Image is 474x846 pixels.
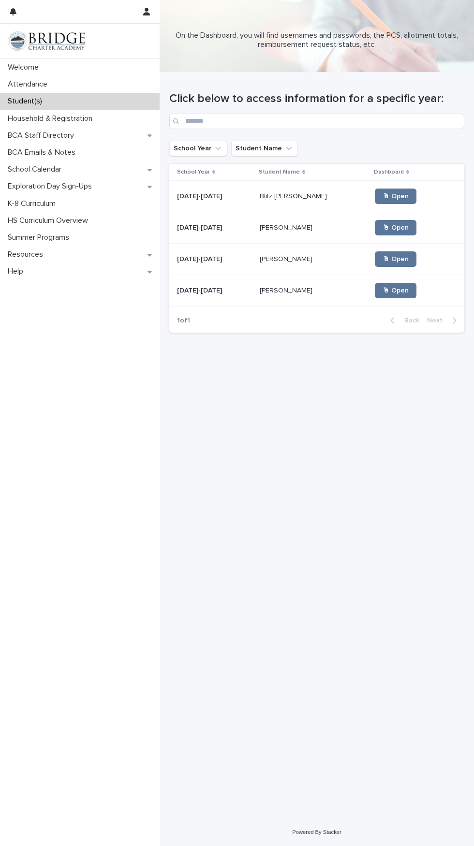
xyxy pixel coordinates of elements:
p: HS Curriculum Overview [4,216,96,225]
p: Exploration Day Sign-Ups [4,182,100,191]
p: [DATE]-[DATE] [177,285,224,295]
p: Student Name [259,167,300,177]
p: Summer Programs [4,233,77,242]
p: On the Dashboard, you will find usernames and passwords, the PCS, allotment totals, reimbursement... [169,31,464,49]
p: School Calendar [4,165,69,174]
a: Powered By Stacker [292,829,341,835]
input: Search [169,114,464,129]
span: 🖱 Open [383,224,409,231]
tr: [DATE]-[DATE][DATE]-[DATE] [PERSON_NAME][PERSON_NAME] 🖱 Open [169,275,464,306]
a: 🖱 Open [375,189,416,204]
p: Help [4,267,31,276]
p: Dashboard [374,167,404,177]
button: Student Name [231,141,298,156]
p: [DATE]-[DATE] [177,222,224,232]
span: 🖱 Open [383,193,409,200]
p: BCA Staff Directory [4,131,82,140]
p: School Year [177,167,210,177]
p: Resources [4,250,51,259]
button: Next [423,316,464,325]
tr: [DATE]-[DATE][DATE]-[DATE] [PERSON_NAME][PERSON_NAME] 🖱 Open [169,212,464,244]
p: Welcome [4,63,46,72]
span: 🖱 Open [383,287,409,294]
p: Household & Registration [4,114,100,123]
p: [PERSON_NAME] [260,222,314,232]
p: BCA Emails & Notes [4,148,83,157]
p: [DATE]-[DATE] [177,253,224,263]
p: K-8 Curriculum [4,199,63,208]
p: [PERSON_NAME] [260,285,314,295]
p: Student(s) [4,97,50,106]
span: 🖱 Open [383,256,409,263]
img: V1C1m3IdTEidaUdm9Hs0 [8,31,85,51]
a: 🖱 Open [375,220,416,235]
span: Next [427,317,448,324]
p: Blitz [PERSON_NAME] [260,190,329,201]
p: 1 of 1 [169,309,198,333]
p: Attendance [4,80,55,89]
tr: [DATE]-[DATE][DATE]-[DATE] Blitz [PERSON_NAME]Blitz [PERSON_NAME] 🖱 Open [169,181,464,212]
a: 🖱 Open [375,251,416,267]
button: School Year [169,141,227,156]
a: 🖱 Open [375,283,416,298]
span: Back [399,317,419,324]
button: Back [383,316,423,325]
tr: [DATE]-[DATE][DATE]-[DATE] [PERSON_NAME][PERSON_NAME] 🖱 Open [169,244,464,275]
h1: Click below to access information for a specific year: [169,92,464,106]
p: [PERSON_NAME] [260,253,314,263]
p: [DATE]-[DATE] [177,190,224,201]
